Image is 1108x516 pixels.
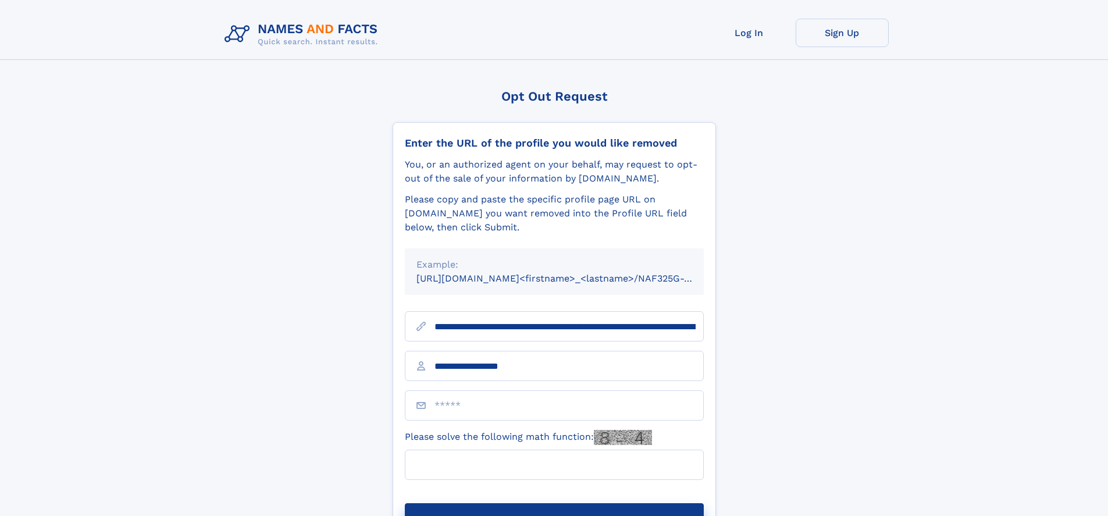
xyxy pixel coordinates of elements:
[703,19,796,47] a: Log In
[405,193,704,234] div: Please copy and paste the specific profile page URL on [DOMAIN_NAME] you want removed into the Pr...
[416,258,692,272] div: Example:
[393,89,716,104] div: Opt Out Request
[220,19,387,50] img: Logo Names and Facts
[416,273,726,284] small: [URL][DOMAIN_NAME]<firstname>_<lastname>/NAF325G-xxxxxxxx
[796,19,889,47] a: Sign Up
[405,158,704,186] div: You, or an authorized agent on your behalf, may request to opt-out of the sale of your informatio...
[405,137,704,150] div: Enter the URL of the profile you would like removed
[405,430,652,445] label: Please solve the following math function:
